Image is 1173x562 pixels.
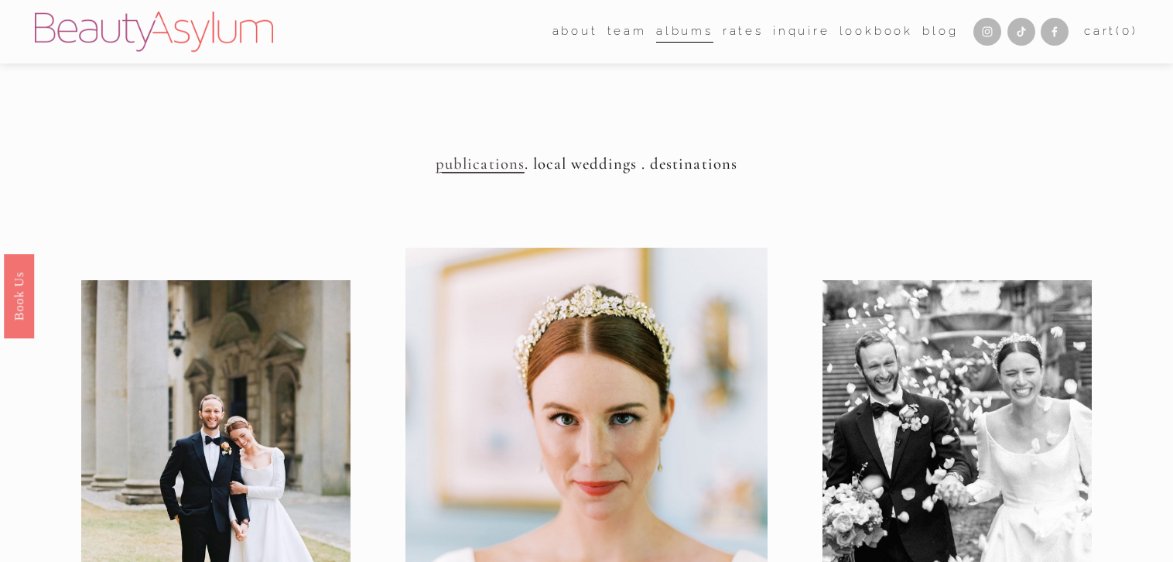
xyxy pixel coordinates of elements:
[35,12,272,52] img: Beauty Asylum | Bridal Hair &amp; Makeup Charlotte &amp; Atlanta
[1122,24,1132,38] span: 0
[552,21,598,42] span: about
[1041,18,1069,46] a: Facebook
[35,155,1137,174] h4: . local weddings . destinations
[656,20,713,43] a: albums
[973,18,1001,46] a: Instagram
[840,20,913,43] a: Lookbook
[1084,21,1138,42] a: 0 items in cart
[552,20,598,43] a: folder dropdown
[1116,24,1137,38] span: ( )
[773,20,830,43] a: Inquire
[607,21,647,42] span: team
[922,20,958,43] a: Blog
[4,254,34,338] a: Book Us
[607,20,647,43] a: folder dropdown
[723,20,764,43] a: Rates
[436,154,524,173] a: publications
[1007,18,1035,46] a: TikTok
